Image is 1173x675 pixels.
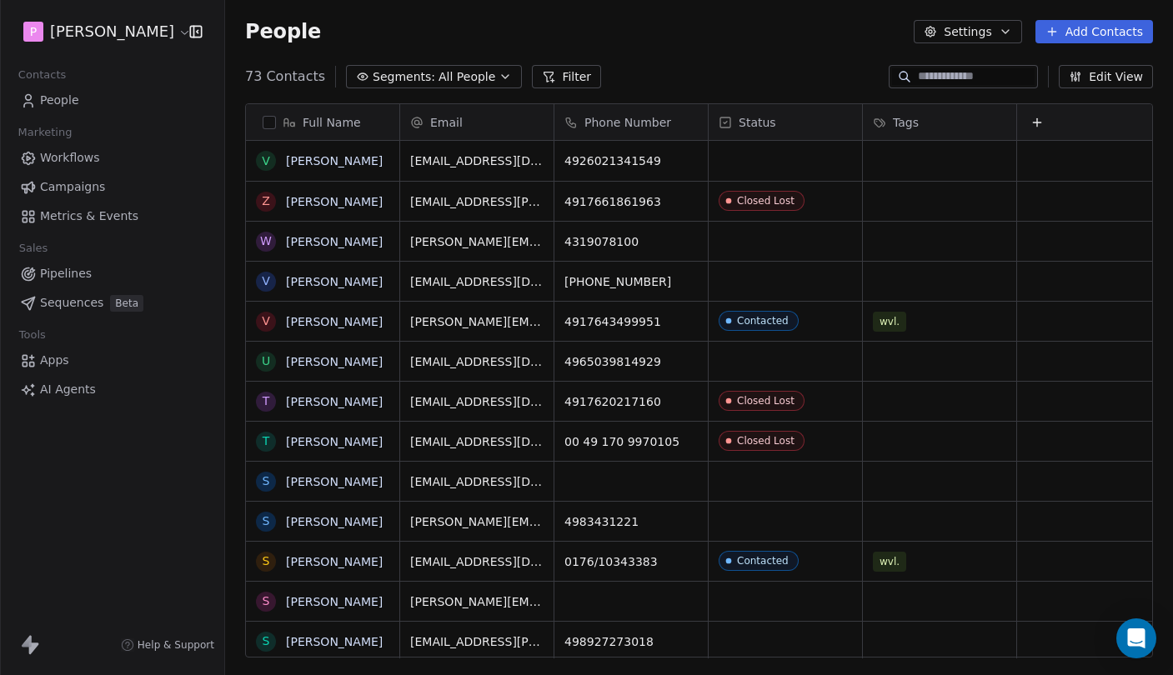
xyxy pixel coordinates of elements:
[263,592,270,610] div: S
[13,260,211,287] a: Pipelines
[12,322,53,347] span: Tools
[40,92,79,109] span: People
[400,104,554,140] div: Email
[246,141,400,658] div: grid
[40,352,69,369] span: Apps
[1035,20,1153,43] button: Add Contacts
[737,395,795,407] div: Closed Lost
[263,512,270,530] div: S
[13,87,211,114] a: People
[410,593,544,610] span: [PERSON_NAME][EMAIL_ADDRESS][DOMAIN_NAME]
[564,152,698,169] span: 4926021341549
[40,265,92,282] span: Pipelines
[709,104,862,140] div: Status
[138,638,214,652] span: Help & Support
[737,315,789,327] div: Contacted
[20,17,178,46] button: P[PERSON_NAME]
[286,395,383,408] a: [PERSON_NAME]
[410,393,544,410] span: [EMAIL_ADDRESS][DOMAIN_NAME]
[30,23,37,40] span: P
[263,552,270,570] div: S
[11,120,79,145] span: Marketing
[564,633,698,650] span: 498927273018
[40,178,105,196] span: Campaigns
[262,312,270,330] div: V
[739,114,776,131] span: Status
[410,152,544,169] span: [EMAIL_ADDRESS][DOMAIN_NAME]
[564,313,698,330] span: 4917643499951
[532,65,601,88] button: Filter
[11,62,73,87] span: Contacts
[286,195,383,208] a: [PERSON_NAME]
[110,295,143,312] span: Beta
[1059,65,1153,88] button: Edit View
[564,273,698,290] span: [PHONE_NUMBER]
[286,355,383,368] a: [PERSON_NAME]
[400,141,1154,658] div: grid
[245,67,325,87] span: 73 Contacts
[286,475,383,488] a: [PERSON_NAME]
[303,114,361,131] span: Full Name
[373,68,435,86] span: Segments:
[430,114,463,131] span: Email
[40,207,138,225] span: Metrics & Events
[262,152,270,170] div: V
[410,233,544,250] span: [PERSON_NAME][EMAIL_ADDRESS][DOMAIN_NAME]
[914,20,1021,43] button: Settings
[564,353,698,370] span: 4965039814929
[121,638,214,652] a: Help & Support
[263,472,270,490] div: S
[410,353,544,370] span: [EMAIL_ADDRESS][DOMAIN_NAME][PERSON_NAME]
[263,632,270,650] div: S
[262,352,270,370] div: U
[410,633,544,650] span: [EMAIL_ADDRESS][PERSON_NAME][DOMAIN_NAME]
[286,515,383,528] a: [PERSON_NAME]
[410,193,544,210] span: [EMAIL_ADDRESS][PERSON_NAME][DOMAIN_NAME]
[410,273,544,290] span: [EMAIL_ADDRESS][DOMAIN_NAME]
[40,381,96,398] span: AI Agents
[873,552,906,572] span: wvl.
[410,433,544,450] span: [EMAIL_ADDRESS][DOMAIN_NAME]
[263,392,270,410] div: T
[286,315,383,328] a: [PERSON_NAME]
[12,236,55,261] span: Sales
[873,312,906,332] span: wvl.
[263,432,270,450] div: T
[13,376,211,403] a: AI Agents
[410,553,544,570] span: [EMAIL_ADDRESS][DOMAIN_NAME]
[1116,618,1156,658] div: Open Intercom Messenger
[286,635,383,648] a: [PERSON_NAME]
[286,595,383,608] a: [PERSON_NAME]
[863,104,1016,140] div: Tags
[737,555,789,567] div: Contacted
[439,68,495,86] span: All People
[410,313,544,330] span: [PERSON_NAME][EMAIL_ADDRESS][DOMAIN_NAME]
[13,289,211,317] a: SequencesBeta
[286,435,383,448] a: [PERSON_NAME]
[13,202,211,230] a: Metrics & Events
[564,553,698,570] span: 0176/10343383
[737,435,795,447] div: Closed Lost
[13,144,211,172] a: Workflows
[245,19,321,44] span: People
[564,193,698,210] span: 4917661861963
[410,513,544,530] span: [PERSON_NAME][EMAIL_ADDRESS][DOMAIN_NAME]
[286,275,383,288] a: [PERSON_NAME]
[13,347,211,374] a: Apps
[13,173,211,201] a: Campaigns
[564,393,698,410] span: 4917620217160
[564,233,698,250] span: 4319078100
[40,294,103,312] span: Sequences
[286,235,383,248] a: [PERSON_NAME]
[564,513,698,530] span: 4983431221
[564,433,698,450] span: 00 49 170 9970105
[737,195,795,207] div: Closed Lost
[584,114,671,131] span: Phone Number
[286,154,383,167] a: [PERSON_NAME]
[262,192,270,210] div: Z
[246,104,399,140] div: Full Name
[554,104,708,140] div: Phone Number
[262,272,270,290] div: V
[893,114,919,131] span: Tags
[286,555,383,568] a: [PERSON_NAME]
